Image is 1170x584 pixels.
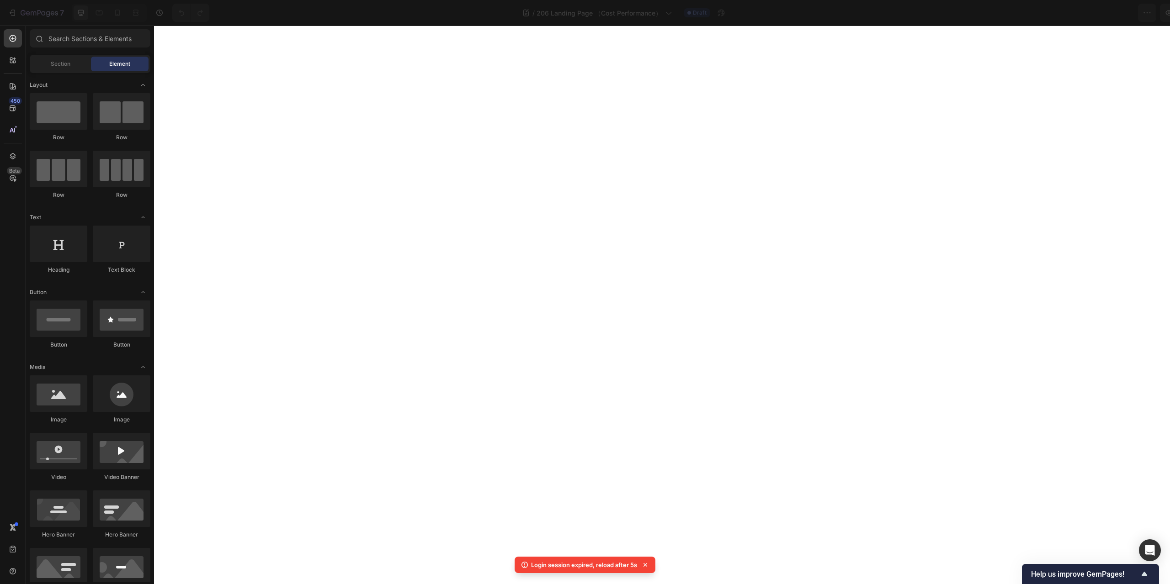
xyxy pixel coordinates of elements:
div: Image [30,416,87,424]
p: Login session expired, reload after 5s [531,560,637,569]
span: Element [109,60,130,68]
span: / [532,8,535,18]
span: Help us improve GemPages! [1031,570,1139,579]
span: Layout [30,81,48,89]
div: Hero Banner [30,531,87,539]
span: Toggle open [136,285,150,300]
span: 206 Landing Page （Cost Performance） [537,8,662,18]
div: Text Block [93,266,150,274]
button: Publish [1109,4,1148,22]
iframe: Design area [154,26,1170,584]
div: Video Banner [93,473,150,481]
span: Toggle open [136,78,150,92]
div: Row [30,191,87,199]
p: 7 [60,7,64,18]
div: Open Intercom Messenger [1139,539,1161,561]
button: 7 [4,4,68,22]
span: Media [30,363,46,371]
span: Button [30,288,47,296]
div: Button [30,341,87,349]
div: Undo/Redo [172,4,209,22]
span: Toggle open [136,360,150,374]
div: Beta [7,167,22,174]
div: Heading [30,266,87,274]
span: Text [30,213,41,221]
div: Row [30,133,87,142]
input: Search Sections & Elements [30,29,150,47]
button: Save [1075,4,1106,22]
span: Draft [693,9,707,17]
div: Row [93,133,150,142]
div: Row [93,191,150,199]
span: Save [1083,9,1098,17]
div: Video [30,473,87,481]
div: Button [93,341,150,349]
span: Section [51,60,70,68]
div: 450 [9,97,22,105]
div: Publish [1117,8,1140,18]
button: Show survey - Help us improve GemPages! [1031,568,1150,579]
span: Toggle open [136,210,150,225]
div: Hero Banner [93,531,150,539]
div: Image [93,416,150,424]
